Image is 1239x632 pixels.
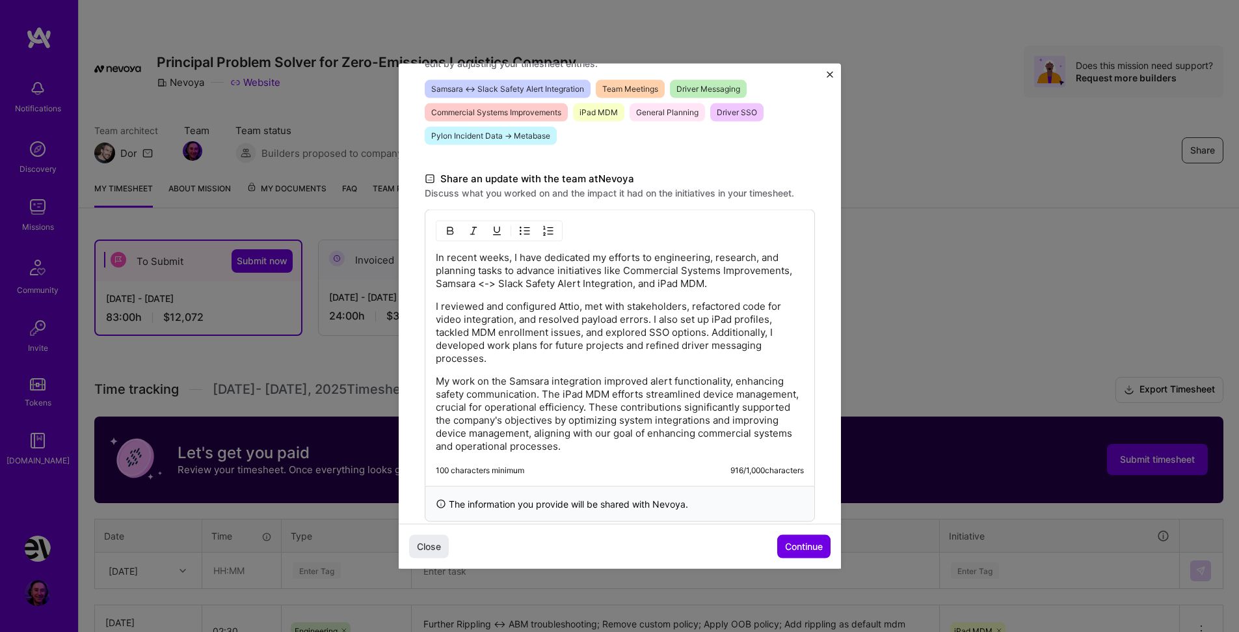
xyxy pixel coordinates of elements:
span: Team Meetings [596,79,665,98]
label: Initiatives help clients understand the main areas where you dedicated your time. You can edit by... [425,44,815,69]
button: Close [827,71,833,85]
img: OL [543,225,553,236]
span: Driver Messaging [670,79,747,98]
div: 100 characters minimum [436,465,524,475]
div: 916 / 1,000 characters [730,465,804,475]
img: UL [520,225,530,236]
img: Bold [445,225,455,236]
span: Samsara <-> Slack Safety Alert Integration [425,79,591,98]
label: Share an update with the team at Nevoya [425,171,815,186]
div: The information you provide will be shared with Nevoya . [425,486,815,521]
span: Commercial Systems Improvements [425,103,568,121]
span: Close [417,540,441,553]
p: My work on the Samsara integration improved alert functionality, enhancing safety communication. ... [436,374,804,452]
img: Italic [468,225,479,236]
span: Continue [785,540,823,553]
i: icon InfoBlack [436,497,446,510]
p: In recent weeks, I have dedicated my efforts to engineering, research, and planning tasks to adva... [436,251,804,290]
i: icon DocumentBlack [425,171,435,186]
span: General Planning [630,103,705,121]
img: Underline [492,225,502,236]
button: Close [409,535,449,558]
span: Driver SSO [710,103,764,121]
span: Pylon Incident Data -> Metabase [425,126,557,144]
p: I reviewed and configured Attio, met with stakeholders, refactored code for video integration, an... [436,299,804,364]
button: Continue [777,535,831,558]
label: Discuss what you worked on and the impact it had on the initiatives in your timesheet. [425,186,815,199]
span: iPad MDM [573,103,624,121]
